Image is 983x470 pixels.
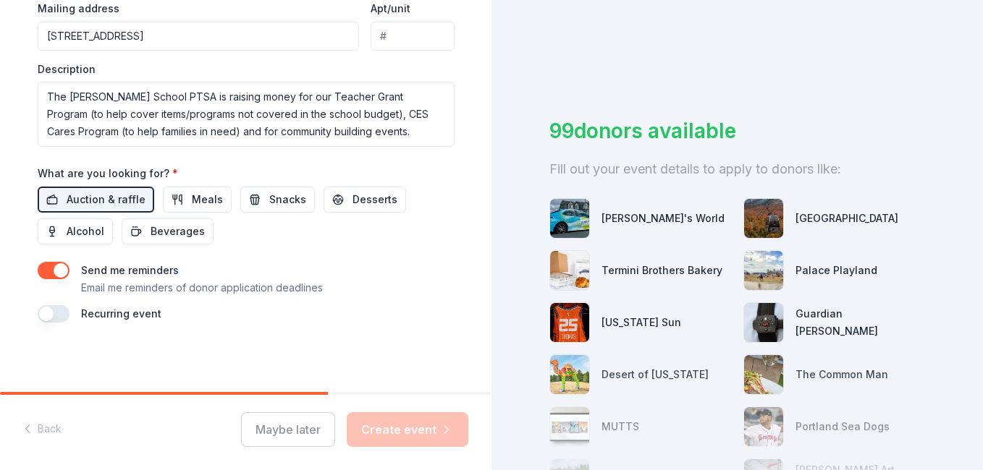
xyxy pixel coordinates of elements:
[744,199,783,238] img: photo for Loon Mountain Resort
[240,187,315,213] button: Snacks
[122,218,214,244] button: Beverages
[744,303,783,342] img: photo for Guardian Angel Device
[550,303,589,342] img: photo for Connecticut Sun
[549,158,925,181] div: Fill out your event details to apply to donors like:
[371,1,410,16] label: Apt/unit
[38,22,360,51] input: Enter a US address
[353,191,397,208] span: Desserts
[38,187,154,213] button: Auction & raffle
[81,307,161,320] label: Recurring event
[796,305,926,340] div: Guardian [PERSON_NAME]
[81,264,179,276] label: Send me reminders
[602,314,681,331] div: [US_STATE] Sun
[38,82,455,147] textarea: The [PERSON_NAME] School PTSA is raising money for our Teacher Grant Program (to help cover items...
[38,218,113,244] button: Alcohol
[81,279,323,296] p: Email me reminders of donor application deadlines
[163,187,232,213] button: Meals
[192,191,223,208] span: Meals
[796,262,877,279] div: Palace Playland
[269,191,306,208] span: Snacks
[371,22,454,51] input: #
[67,223,104,240] span: Alcohol
[38,1,119,16] label: Mailing address
[38,62,96,77] label: Description
[550,199,589,238] img: photo for Dave's World
[67,191,145,208] span: Auction & raffle
[602,262,722,279] div: Termini Brothers Bakery
[38,166,178,181] label: What are you looking for?
[151,223,205,240] span: Beverages
[549,116,925,146] div: 99 donors available
[550,251,589,290] img: photo for Termini Brothers Bakery
[602,210,725,227] div: [PERSON_NAME]'s World
[324,187,406,213] button: Desserts
[796,210,898,227] div: [GEOGRAPHIC_DATA]
[744,251,783,290] img: photo for Palace Playland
